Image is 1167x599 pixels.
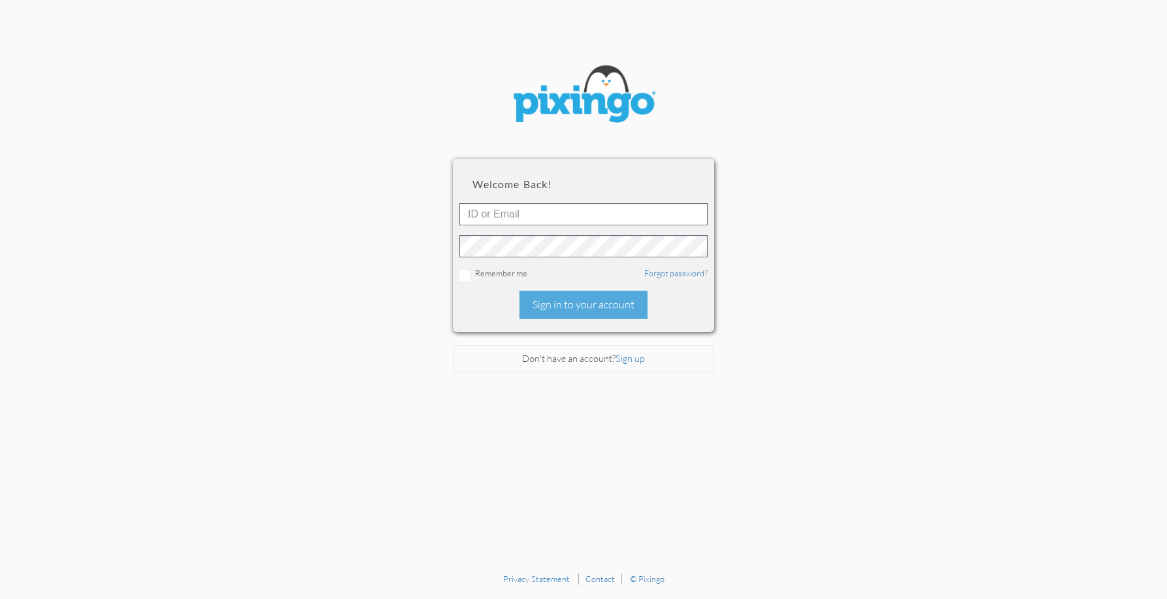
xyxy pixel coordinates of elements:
a: © Pixingo [630,574,665,584]
div: Remember me [459,267,708,281]
a: Privacy Statement [503,574,570,584]
div: Don't have an account? [453,345,714,373]
a: Forgot password? [644,268,708,278]
h2: Welcome back! [472,178,695,190]
input: ID or Email [459,203,708,225]
a: Sign up [616,353,645,364]
div: Sign in to your account [519,291,648,319]
img: pixingo logo [505,59,662,133]
a: Contact [585,574,615,584]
